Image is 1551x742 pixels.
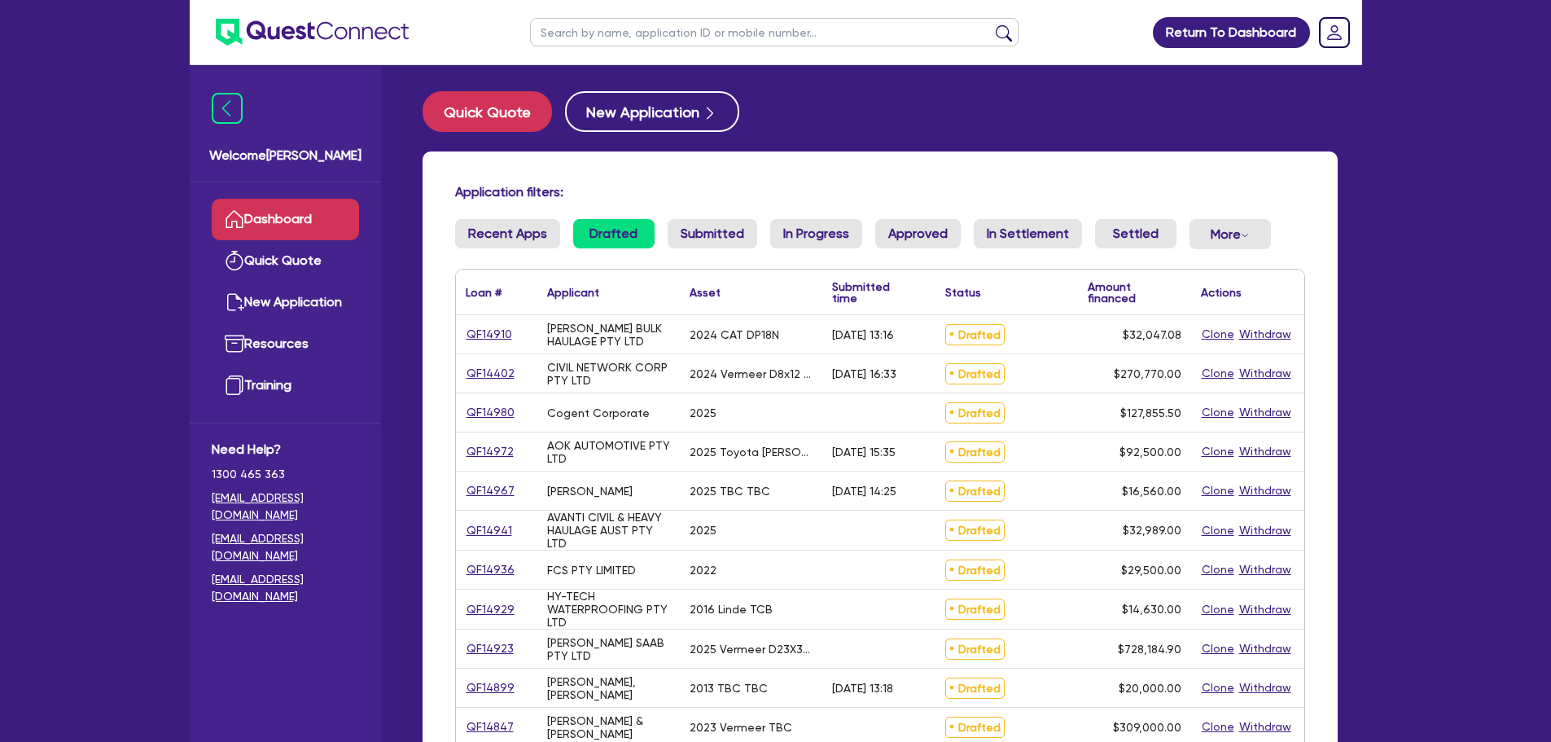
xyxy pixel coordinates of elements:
button: Clone [1201,639,1235,658]
button: Withdraw [1238,560,1292,579]
img: training [225,375,244,395]
div: Submitted time [832,281,911,304]
button: Clone [1201,560,1235,579]
button: Withdraw [1238,442,1292,461]
span: Welcome [PERSON_NAME] [209,146,361,165]
span: $728,184.90 [1118,643,1181,656]
div: [PERSON_NAME] & [PERSON_NAME] [547,714,670,740]
a: QF14402 [466,364,515,383]
a: QF14972 [466,442,515,461]
a: Training [212,365,359,406]
div: [PERSON_NAME] SAAB PTY LTD [547,636,670,662]
a: Quick Quote [212,240,359,282]
span: Drafted [945,324,1005,345]
div: AOK AUTOMOTIVE PTY LTD [547,439,670,465]
button: Clone [1201,678,1235,697]
button: Withdraw [1238,325,1292,344]
span: $127,855.50 [1120,406,1181,419]
a: QF14910 [466,325,513,344]
button: New Application [565,91,739,132]
button: Clone [1201,521,1235,540]
span: $32,047.08 [1123,328,1181,341]
div: 2025 [690,406,716,419]
div: AVANTI CIVIL & HEAVY HAULAGE AUST PTY LTD [547,511,670,550]
a: Drafted [573,219,655,248]
a: New Application [212,282,359,323]
button: Dropdown toggle [1190,219,1271,249]
h4: Application filters: [455,184,1305,200]
a: Recent Apps [455,219,560,248]
a: [EMAIL_ADDRESS][DOMAIN_NAME] [212,490,359,524]
button: Clone [1201,600,1235,619]
a: QF14936 [466,560,515,579]
div: 2025 TBC TBC [690,485,770,498]
input: Search by name, application ID or mobile number... [530,18,1019,46]
a: QF14967 [466,481,515,500]
div: 2016 Linde TCB [690,603,773,616]
div: 2024 CAT DP18N [690,328,779,341]
span: $20,000.00 [1119,682,1181,695]
div: HY-TECH WATERPROOFING PTY LTD [547,590,670,629]
button: Withdraw [1238,639,1292,658]
div: FCS PTY LIMITED [547,564,636,577]
div: [DATE] 15:35 [832,446,896,459]
button: Withdraw [1238,521,1292,540]
a: QF14923 [466,639,515,658]
img: resources [225,334,244,353]
button: Clone [1201,364,1235,383]
button: Withdraw [1238,364,1292,383]
a: QF14941 [466,521,513,540]
span: Drafted [945,717,1005,738]
a: QF14899 [466,678,515,697]
span: Drafted [945,402,1005,424]
button: Withdraw [1238,403,1292,422]
span: $270,770.00 [1114,367,1181,380]
a: Resources [212,323,359,365]
button: Clone [1201,403,1235,422]
a: Settled [1095,219,1176,248]
span: Drafted [945,520,1005,541]
div: 2025 Vermeer D23X30DRS3 [690,643,813,656]
div: Asset [690,287,721,298]
button: Withdraw [1238,600,1292,619]
a: QF14980 [466,403,515,422]
span: Drafted [945,441,1005,463]
span: Drafted [945,363,1005,384]
img: new-application [225,292,244,312]
div: Status [945,287,981,298]
a: [EMAIL_ADDRESS][DOMAIN_NAME] [212,530,359,564]
div: Applicant [547,287,599,298]
span: $14,630.00 [1122,603,1181,616]
img: quest-connect-logo-blue [216,19,409,46]
div: [DATE] 14:25 [832,485,896,498]
span: $32,989.00 [1123,524,1181,537]
a: [EMAIL_ADDRESS][DOMAIN_NAME] [212,571,359,605]
span: Drafted [945,481,1005,502]
div: [PERSON_NAME] BULK HAULAGE PTY LTD [547,322,670,348]
span: Drafted [945,678,1005,699]
button: Withdraw [1238,481,1292,500]
div: Amount financed [1088,281,1181,304]
span: 1300 465 363 [212,466,359,483]
span: Drafted [945,599,1005,620]
div: Loan # [466,287,502,298]
button: Clone [1201,442,1235,461]
div: [DATE] 13:16 [832,328,894,341]
button: Clone [1201,481,1235,500]
img: icon-menu-close [212,93,243,124]
a: Dashboard [212,199,359,240]
a: QF14847 [466,718,515,736]
button: Withdraw [1238,678,1292,697]
span: $92,500.00 [1119,446,1181,459]
span: Need Help? [212,440,359,459]
span: $16,560.00 [1122,485,1181,498]
img: quick-quote [225,251,244,270]
a: Dropdown toggle [1313,11,1356,54]
div: Actions [1201,287,1242,298]
div: Cogent Corporate [547,406,650,419]
a: Approved [875,219,961,248]
a: Quick Quote [423,91,565,132]
div: 2022 [690,564,716,577]
button: Quick Quote [423,91,552,132]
